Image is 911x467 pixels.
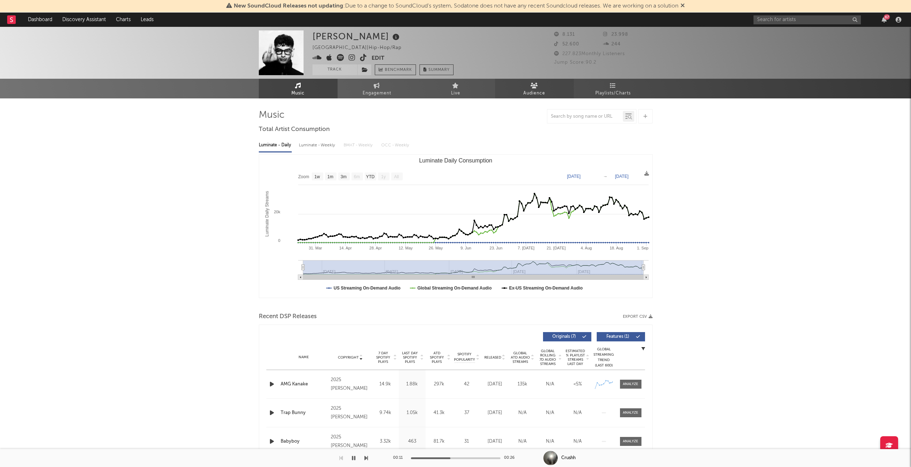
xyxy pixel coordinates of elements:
span: Jump Score: 90.2 [554,60,596,65]
a: AMG Kanake [281,381,328,388]
text: 3m [340,174,347,179]
div: N/A [510,409,534,417]
input: Search by song name or URL [547,114,623,120]
span: ATD Spotify Plays [427,351,446,364]
text: [DATE] [567,174,581,179]
button: Features(1) [597,332,645,341]
div: 41.3k [427,409,451,417]
span: 244 [603,42,621,47]
text: 1. Sep [637,246,648,250]
div: N/A [566,438,590,445]
text: 18. Aug [610,246,623,250]
text: US Streaming On-Demand Audio [334,286,401,291]
span: 227.823 Monthly Listeners [554,52,625,56]
text: Global Streaming On-Demand Audio [417,286,491,291]
div: Trap Bunny [281,409,328,417]
text: 1w [314,174,320,179]
div: 00:26 [504,454,518,462]
text: [DATE] [615,174,629,179]
div: 463 [401,438,424,445]
span: 8.131 [554,32,575,37]
span: Playlists/Charts [595,89,631,98]
text: Luminate Daily Consumption [419,157,492,164]
a: Live [416,79,495,98]
div: N/A [566,409,590,417]
span: Spotify Popularity [454,352,475,363]
div: 14.9k [374,381,397,388]
a: Charts [111,13,136,27]
div: N/A [538,438,562,445]
div: N/A [510,438,534,445]
div: 1.88k [401,381,424,388]
span: : Due to a change to SoundCloud's system, Sodatone does not have any recent Soundcloud releases. ... [234,3,678,9]
span: Audience [523,89,545,98]
a: Discovery Assistant [57,13,111,27]
div: 67 [884,14,890,20]
text: 20k [274,210,280,214]
text: Zoom [298,174,309,179]
text: 21. [DATE] [547,246,566,250]
span: Live [451,89,460,98]
text: All [394,174,398,179]
text: 1m [327,174,333,179]
span: Total Artist Consumption [259,125,330,134]
button: Summary [420,64,454,75]
div: [DATE] [483,381,507,388]
text: 0 [278,238,280,243]
span: Benchmark [385,66,412,74]
span: Music [291,89,305,98]
button: Export CSV [623,315,653,319]
text: 6m [354,174,360,179]
a: Babyboy [281,438,328,445]
div: <5% [566,381,590,388]
span: Global ATD Audio Streams [510,351,530,364]
span: Dismiss [680,3,685,9]
text: 12. May [398,246,413,250]
text: 9. Jun [460,246,471,250]
button: Originals(7) [543,332,591,341]
a: Leads [136,13,159,27]
div: 297k [427,381,451,388]
span: Global Rolling 7D Audio Streams [538,349,558,366]
div: [PERSON_NAME] [312,30,401,42]
span: New SoundCloud Releases not updating [234,3,343,9]
text: Luminate Daily Streams [265,191,270,237]
div: Crushh [561,455,576,461]
div: 2025 [PERSON_NAME] [331,404,370,422]
text: 31. Mar [309,246,322,250]
div: 3.32k [374,438,397,445]
button: 67 [882,17,887,23]
div: 135k [510,381,534,388]
div: 81.7k [427,438,451,445]
button: Track [312,64,357,75]
div: N/A [538,381,562,388]
text: 7. [DATE] [518,246,534,250]
div: N/A [538,409,562,417]
div: Luminate - Daily [259,139,292,151]
div: Luminate - Weekly [299,139,336,151]
input: Search for artists [753,15,861,24]
text: 4. Aug [581,246,592,250]
div: 2025 [PERSON_NAME] [331,376,370,393]
text: → [603,174,607,179]
span: 7 Day Spotify Plays [374,351,393,364]
div: 42 [454,381,479,388]
div: [DATE] [483,409,507,417]
span: Last Day Spotify Plays [401,351,420,364]
button: Edit [372,54,384,63]
div: 9.74k [374,409,397,417]
span: 52.600 [554,42,579,47]
a: Engagement [338,79,416,98]
svg: Luminate Daily Consumption [259,155,652,298]
span: Summary [428,68,450,72]
div: 00:11 [393,454,407,462]
span: Engagement [363,89,391,98]
text: 28. Apr [369,246,382,250]
span: Recent DSP Releases [259,312,317,321]
div: Name [281,355,328,360]
span: 23.998 [603,32,628,37]
div: 1.05k [401,409,424,417]
div: 31 [454,438,479,445]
